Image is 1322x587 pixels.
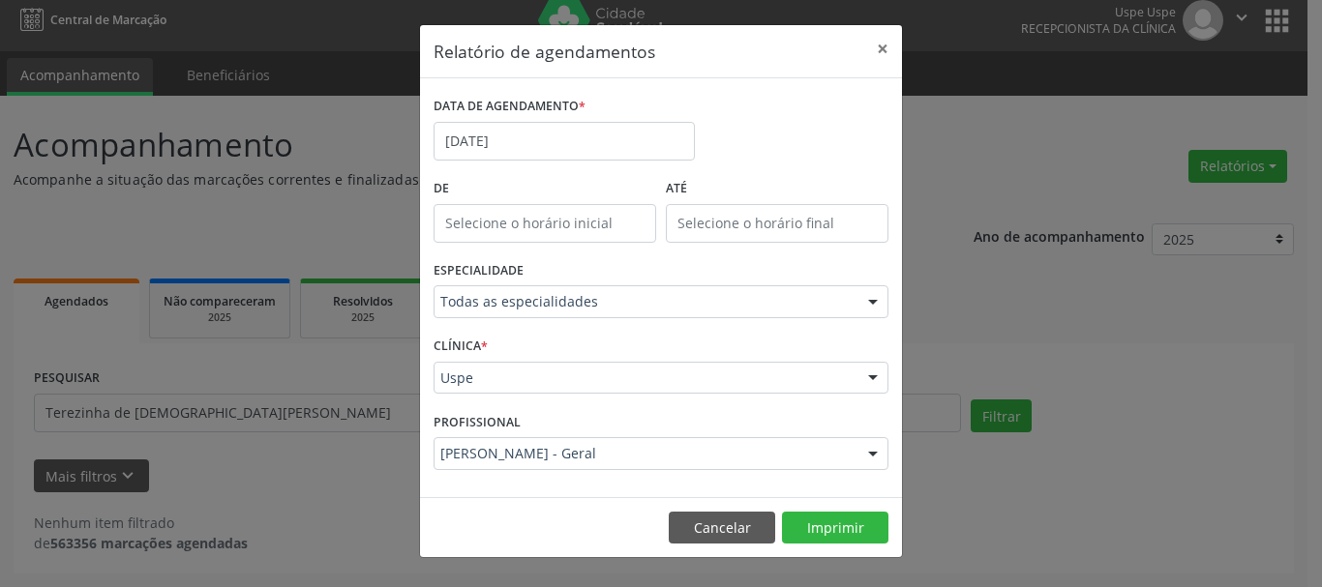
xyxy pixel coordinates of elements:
span: Todas as especialidades [440,292,849,311]
button: Cancelar [669,512,775,544]
label: CLÍNICA [434,332,488,362]
input: Selecione uma data ou intervalo [434,122,695,161]
label: ATÉ [666,174,888,204]
label: PROFISSIONAL [434,407,521,437]
button: Close [863,25,902,73]
label: DATA DE AGENDAMENTO [434,92,586,122]
button: Imprimir [782,512,888,544]
label: ESPECIALIDADE [434,256,524,286]
input: Selecione o horário inicial [434,204,656,243]
label: De [434,174,656,204]
span: [PERSON_NAME] - Geral [440,444,849,463]
span: Uspe [440,368,849,388]
input: Selecione o horário final [666,204,888,243]
h5: Relatório de agendamentos [434,39,655,64]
